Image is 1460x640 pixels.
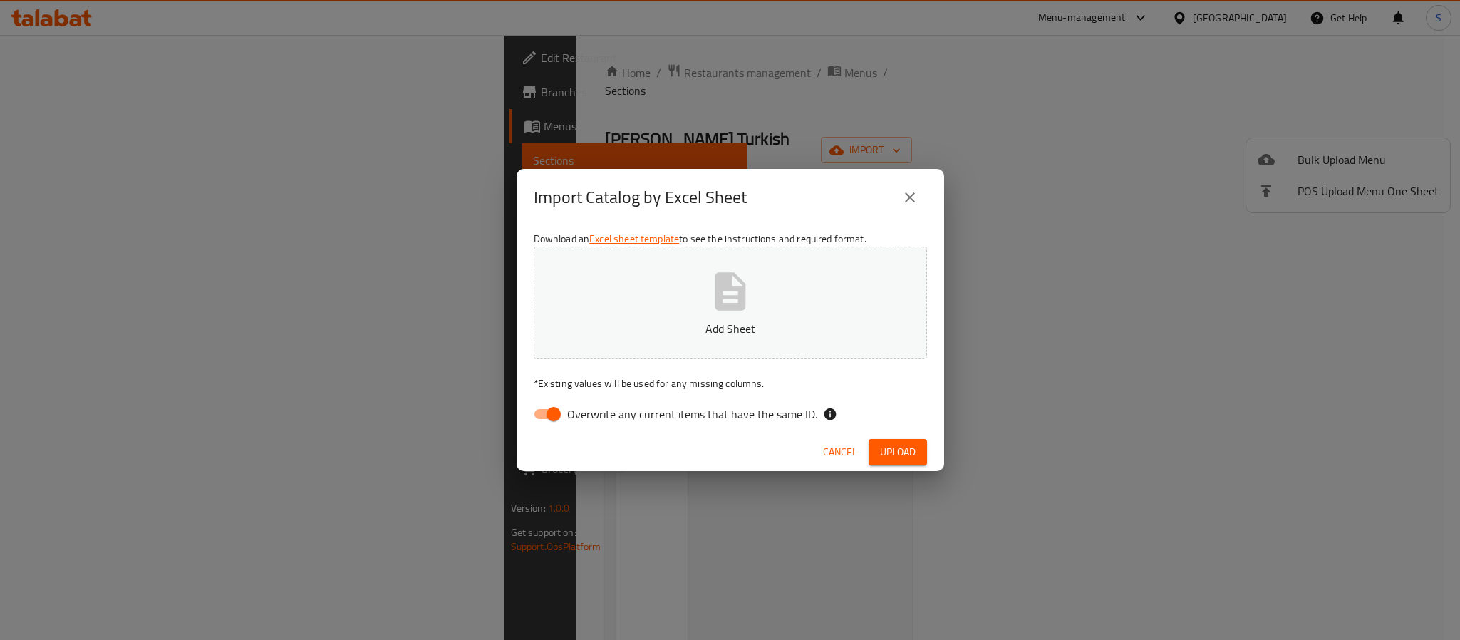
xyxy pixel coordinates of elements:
[517,226,944,433] div: Download an to see the instructions and required format.
[869,439,927,465] button: Upload
[534,376,927,391] p: Existing values will be used for any missing columns.
[893,180,927,215] button: close
[817,439,863,465] button: Cancel
[823,407,837,421] svg: If the overwrite option isn't selected, then the items that match an existing ID will be ignored ...
[534,247,927,359] button: Add Sheet
[567,406,817,423] span: Overwrite any current items that have the same ID.
[880,443,916,461] span: Upload
[534,186,747,209] h2: Import Catalog by Excel Sheet
[589,229,679,248] a: Excel sheet template
[556,320,905,337] p: Add Sheet
[823,443,857,461] span: Cancel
